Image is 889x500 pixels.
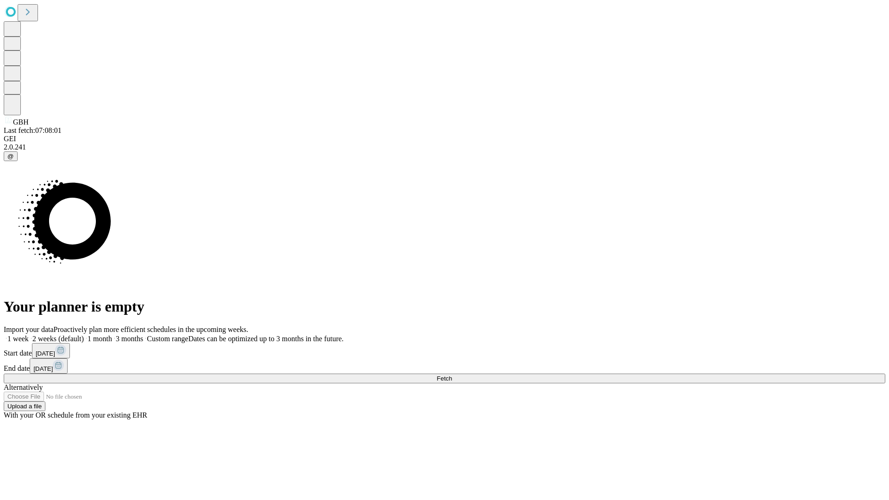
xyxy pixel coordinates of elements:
[54,325,248,333] span: Proactively plan more efficient schedules in the upcoming weeks.
[4,298,885,315] h1: Your planner is empty
[36,350,55,357] span: [DATE]
[32,343,70,358] button: [DATE]
[33,365,53,372] span: [DATE]
[4,126,62,134] span: Last fetch: 07:08:01
[30,358,68,374] button: [DATE]
[4,374,885,383] button: Fetch
[116,335,143,343] span: 3 months
[4,343,885,358] div: Start date
[88,335,112,343] span: 1 month
[4,143,885,151] div: 2.0.241
[13,118,29,126] span: GBH
[4,325,54,333] span: Import your data
[4,358,885,374] div: End date
[4,383,43,391] span: Alternatively
[32,335,84,343] span: 2 weeks (default)
[4,401,45,411] button: Upload a file
[7,335,29,343] span: 1 week
[7,153,14,160] span: @
[188,335,344,343] span: Dates can be optimized up to 3 months in the future.
[4,411,147,419] span: With your OR schedule from your existing EHR
[437,375,452,382] span: Fetch
[4,151,18,161] button: @
[147,335,188,343] span: Custom range
[4,135,885,143] div: GEI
